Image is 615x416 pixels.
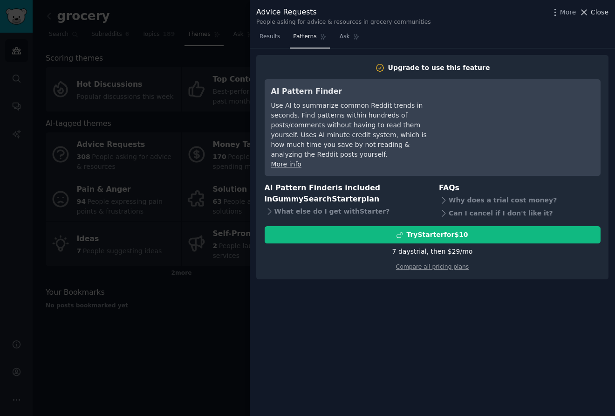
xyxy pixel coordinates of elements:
[271,160,301,168] a: More info
[439,207,601,220] div: Can I cancel if I don't like it?
[293,33,316,41] span: Patterns
[265,205,426,218] div: What else do I get with Starter ?
[439,194,601,207] div: Why does a trial cost money?
[579,7,608,17] button: Close
[336,29,363,49] a: Ask
[340,33,350,41] span: Ask
[392,247,473,257] div: 7 days trial, then $ 29 /mo
[290,29,329,49] a: Patterns
[272,194,361,203] span: GummySearch Starter
[454,86,594,156] iframe: YouTube video player
[256,18,431,27] div: People asking for advice & resources in grocery communities
[406,230,468,240] div: Try Starter for $10
[439,182,601,194] h3: FAQs
[256,29,283,49] a: Results
[591,7,608,17] span: Close
[550,7,576,17] button: More
[396,263,469,270] a: Compare all pricing plans
[256,7,431,18] div: Advice Requests
[388,63,490,73] div: Upgrade to use this feature
[265,182,426,205] h3: AI Pattern Finder is included in plan
[260,33,280,41] span: Results
[560,7,576,17] span: More
[271,86,441,97] h3: AI Pattern Finder
[265,226,601,243] button: TryStarterfor$10
[271,101,441,159] div: Use AI to summarize common Reddit trends in seconds. Find patterns within hundreds of posts/comme...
